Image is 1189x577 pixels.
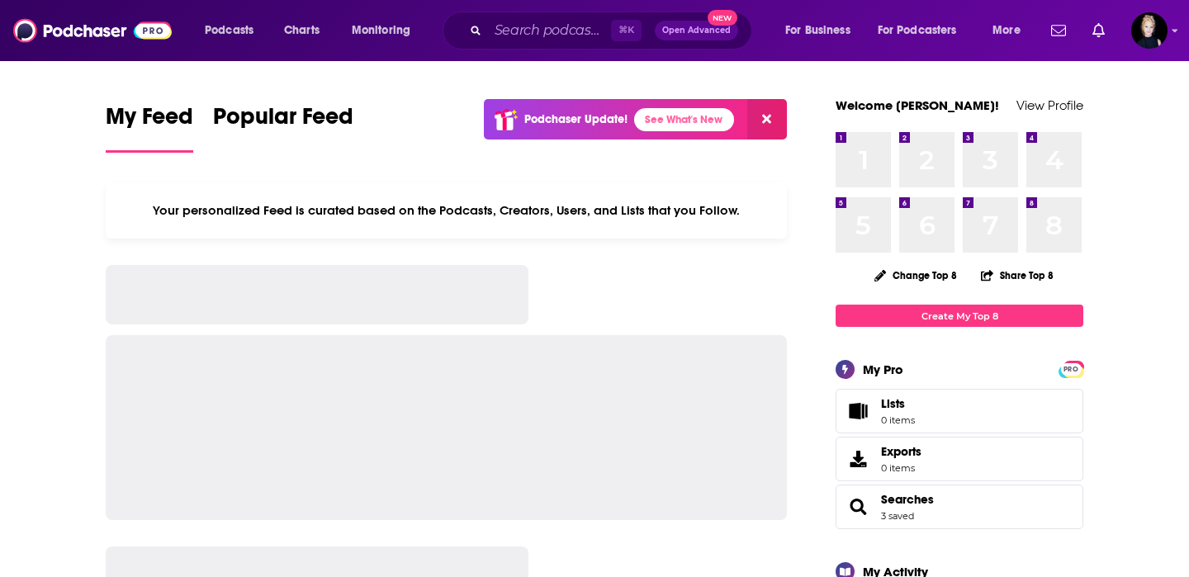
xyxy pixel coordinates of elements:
[881,510,914,522] a: 3 saved
[836,97,999,113] a: Welcome [PERSON_NAME]!
[634,108,734,131] a: See What's New
[980,259,1054,291] button: Share Top 8
[205,19,253,42] span: Podcasts
[1131,12,1168,49] span: Logged in as Passell
[774,17,871,44] button: open menu
[881,396,915,411] span: Lists
[1061,362,1081,375] a: PRO
[458,12,768,50] div: Search podcasts, credits, & more...
[1016,97,1083,113] a: View Profile
[992,19,1021,42] span: More
[662,26,731,35] span: Open Advanced
[284,19,320,42] span: Charts
[106,102,193,140] span: My Feed
[488,17,611,44] input: Search podcasts, credits, & more...
[863,362,903,377] div: My Pro
[1045,17,1073,45] a: Show notifications dropdown
[841,447,874,471] span: Exports
[1061,363,1081,376] span: PRO
[981,17,1041,44] button: open menu
[867,17,981,44] button: open menu
[836,389,1083,433] a: Lists
[841,400,874,423] span: Lists
[836,437,1083,481] a: Exports
[611,20,642,41] span: ⌘ K
[106,102,193,153] a: My Feed
[340,17,432,44] button: open menu
[881,444,921,459] span: Exports
[881,414,915,426] span: 0 items
[1131,12,1168,49] button: Show profile menu
[352,19,410,42] span: Monitoring
[881,462,921,474] span: 0 items
[655,21,738,40] button: Open AdvancedNew
[708,10,737,26] span: New
[841,495,874,518] a: Searches
[836,485,1083,529] span: Searches
[1131,12,1168,49] img: User Profile
[213,102,353,140] span: Popular Feed
[524,112,628,126] p: Podchaser Update!
[878,19,957,42] span: For Podcasters
[836,305,1083,327] a: Create My Top 8
[881,492,934,507] a: Searches
[13,15,172,46] img: Podchaser - Follow, Share and Rate Podcasts
[881,396,905,411] span: Lists
[106,182,787,239] div: Your personalized Feed is curated based on the Podcasts, Creators, Users, and Lists that you Follow.
[865,265,967,286] button: Change Top 8
[785,19,850,42] span: For Business
[273,17,329,44] a: Charts
[213,102,353,153] a: Popular Feed
[193,17,275,44] button: open menu
[1086,17,1111,45] a: Show notifications dropdown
